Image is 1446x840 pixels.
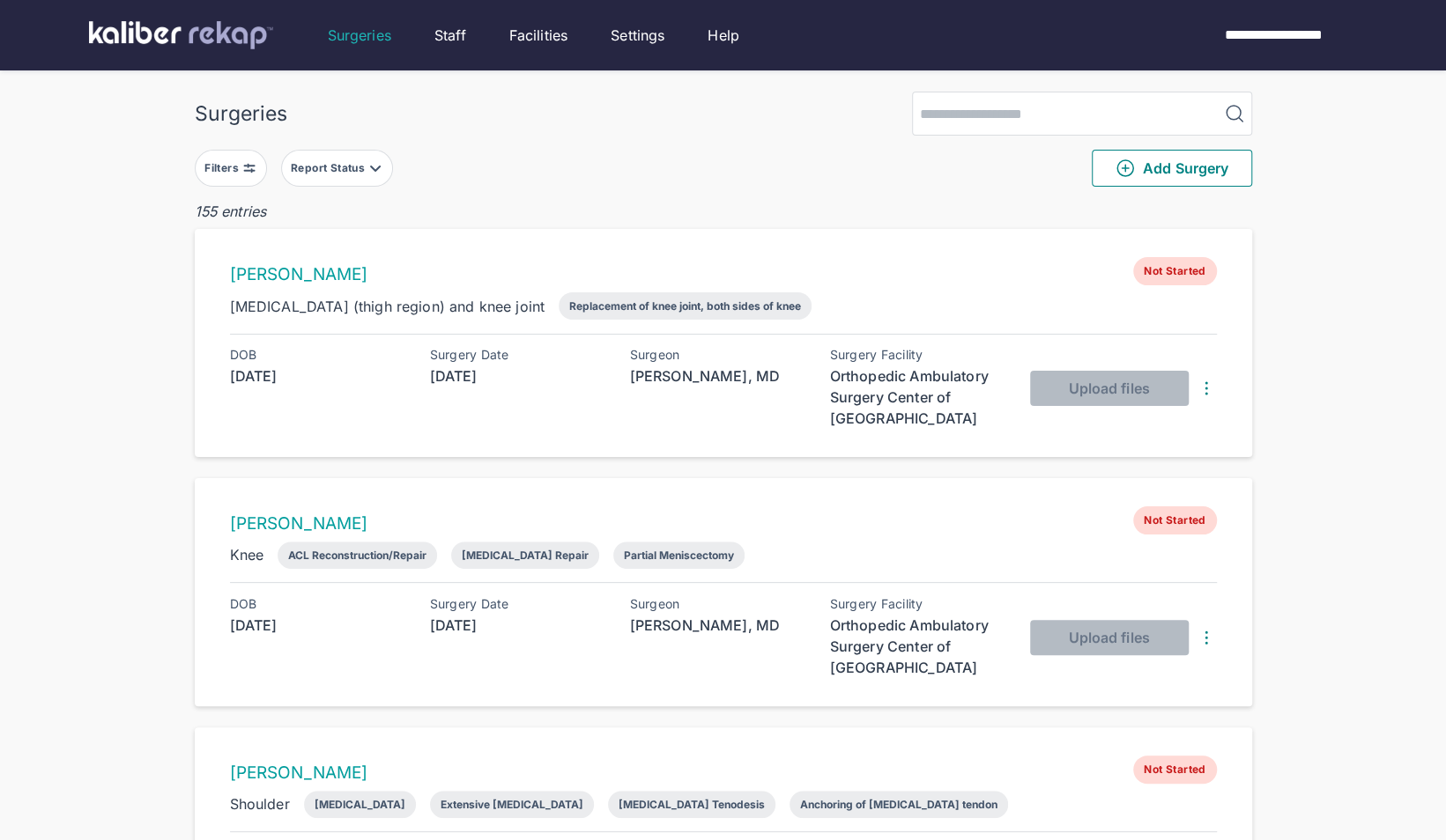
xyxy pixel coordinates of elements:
span: Not Started [1133,755,1216,784]
img: faders-horizontal-grey.d550dbda.svg [242,161,256,175]
img: filter-caret-down-grey.b3560631.svg [368,161,382,175]
div: Surgeries [195,101,287,126]
div: [DATE] [230,615,406,636]
button: Report Status [281,150,393,187]
div: [PERSON_NAME], MD [630,365,806,387]
div: Surgery Date [430,348,606,362]
div: [MEDICAL_DATA] [315,798,405,811]
img: DotsThreeVertical.31cb0eda.svg [1196,627,1217,648]
a: Surgeries [328,25,391,46]
div: DOB [230,597,406,611]
a: [PERSON_NAME] [230,264,368,284]
div: [MEDICAL_DATA] (thigh region) and knee joint [230,296,545,317]
div: Replacement of knee joint, both sides of knee [569,299,801,313]
img: PlusCircleGreen.5fd88d77.svg [1115,158,1136,179]
div: Partial Meniscectomy [624,549,734,562]
div: Report Status [291,161,368,175]
img: DotsThreeVertical.31cb0eda.svg [1196,378,1217,399]
div: 155 entries [195,201,1252,222]
div: Orthopedic Ambulatory Surgery Center of [GEOGRAPHIC_DATA] [830,615,1006,678]
div: Surgery Date [430,597,606,611]
span: Upload files [1068,379,1149,397]
button: Upload files [1030,371,1189,406]
img: MagnifyingGlass.1dc66aab.svg [1224,103,1245,124]
span: Not Started [1133,257,1216,285]
div: Anchoring of [MEDICAL_DATA] tendon [800,798,997,811]
div: Surgery Facility [830,597,1006,611]
span: Upload files [1068,629,1149,646]
div: Orthopedic Ambulatory Surgery Center of [GEOGRAPHIC_DATA] [830,365,1006,429]
div: ACL Reconstruction/Repair [288,549,426,562]
div: [MEDICAL_DATA] Tenodesis [619,798,765,811]
div: Surgeon [630,348,806,362]
a: [PERSON_NAME] [230,763,368,783]
a: Help [708,25,739,46]
div: DOB [230,348,406,362]
div: Knee [230,544,264,565]
div: [PERSON_NAME], MD [630,615,806,636]
div: [DATE] [430,365,606,387]
span: Not Started [1133,506,1216,534]
div: Surgery Facility [830,348,1006,362]
button: Upload files [1030,620,1189,655]
a: Staff [434,25,466,46]
div: Shoulder [230,793,290,814]
a: Settings [611,25,664,46]
span: Add Surgery [1115,158,1228,179]
div: [MEDICAL_DATA] Repair [462,549,589,562]
button: Add Surgery [1092,150,1252,187]
div: [DATE] [230,365,406,387]
div: Filters [204,161,242,175]
a: Facilities [509,25,568,46]
div: Surgeon [630,597,806,611]
img: kaliber labs logo [89,21,273,49]
button: Filters [195,150,267,187]
a: [PERSON_NAME] [230,513,368,534]
div: Extensive [MEDICAL_DATA] [441,798,583,811]
div: [DATE] [430,615,606,636]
